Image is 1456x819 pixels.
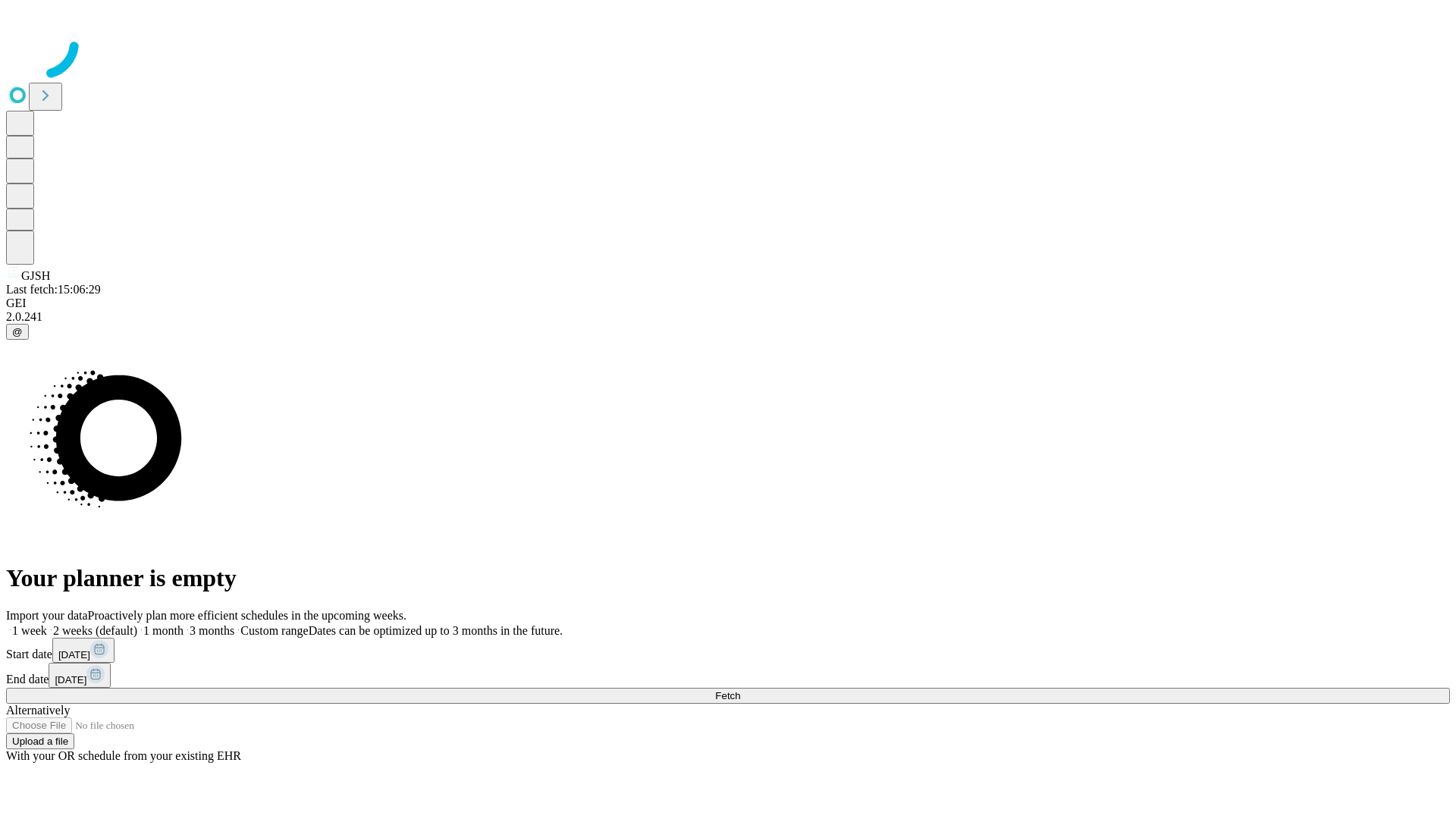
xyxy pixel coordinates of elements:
[55,674,86,686] span: [DATE]
[6,310,1450,324] div: 2.0.241
[21,269,50,282] span: GJSH
[6,663,1450,688] div: End date
[143,624,184,637] span: 1 month
[6,749,241,762] span: With your OR schedule from your existing EHR
[88,609,406,622] span: Proactively plan more efficient schedules in the upcoming weeks.
[240,624,308,637] span: Custom range
[6,324,29,340] button: @
[190,624,234,637] span: 3 months
[6,704,70,717] span: Alternatively
[52,638,115,663] button: [DATE]
[309,624,563,637] span: Dates can be optimized up to 3 months in the future.
[6,638,1450,663] div: Start date
[6,564,1450,592] h1: Your planner is empty
[6,297,1450,310] div: GEI
[49,663,111,688] button: [DATE]
[6,609,88,622] span: Import your data
[715,690,740,701] span: Fetch
[6,733,74,749] button: Upload a file
[6,688,1450,704] button: Fetch
[53,624,137,637] span: 2 weeks (default)
[6,283,101,296] span: Last fetch: 15:06:29
[12,624,47,637] span: 1 week
[58,649,90,661] span: [DATE]
[12,326,23,337] span: @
